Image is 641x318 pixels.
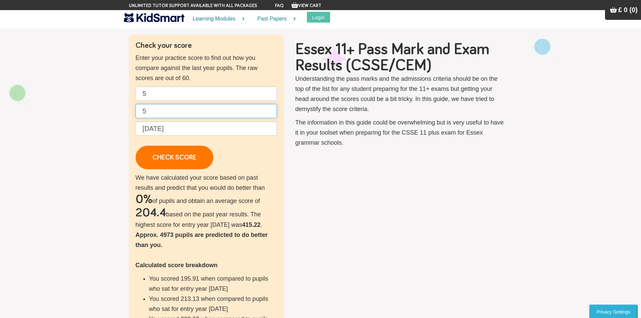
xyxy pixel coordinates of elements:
[136,53,277,83] p: Enter your practice score to find out how you compare against the last year pupils. The raw score...
[136,206,166,220] h2: 204.4
[124,12,184,24] img: KidSmart logo
[307,12,330,23] button: Login
[610,6,617,13] img: Your items in the shopping basket
[149,294,277,314] li: You scored 213.13 when compared to pupils who sat for entry year [DATE]
[184,10,249,28] a: Learning Modules
[291,2,298,8] img: Your items in the shopping basket
[136,86,277,101] input: English raw score
[295,117,506,148] p: The information in this guide could be overwhelming but is very useful to have it in your toolset...
[136,193,152,206] h2: 0%
[149,274,277,294] li: You scored 195.91 when compared to pupils who sat for entry year [DATE]
[129,2,257,9] span: Unlimited tutor support available with all packages
[136,232,268,248] b: Approx. 4973 pupils are predicted to do better than you.
[136,104,277,118] input: Maths raw score
[249,10,300,28] a: Past Papers
[291,3,321,8] a: View Cart
[295,41,506,74] h1: Essex 11+ Pass Mark and Exam Results (CSSE/CEM)
[136,146,213,169] a: CHECK SCORE
[242,221,260,228] b: 415.22
[136,262,218,269] b: Calculated score breakdown
[295,74,506,114] p: Understanding the pass marks and the admissions criteria should be on the top of the list for any...
[618,6,638,13] span: £ 0 (0)
[136,41,277,49] h4: Check your score
[275,3,284,8] a: FAQ
[136,121,277,136] input: Date of birth (d/m/y) e.g. 27/12/2007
